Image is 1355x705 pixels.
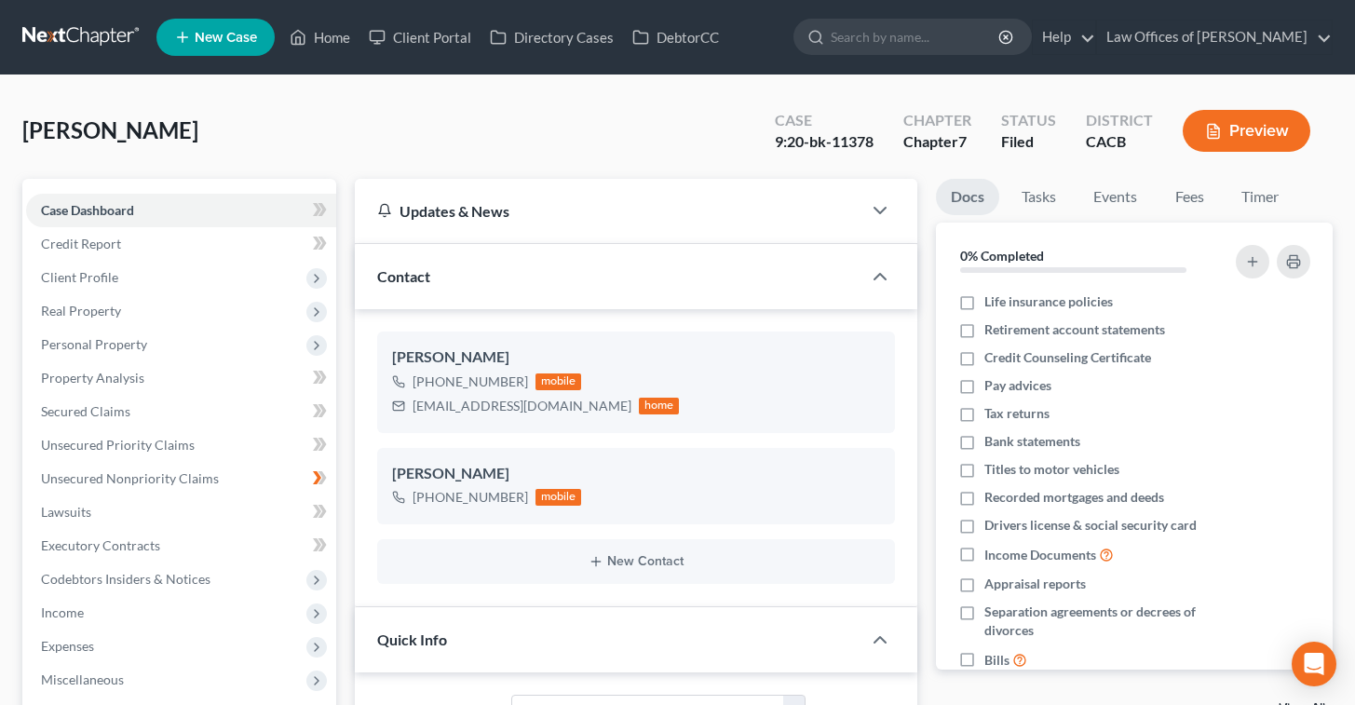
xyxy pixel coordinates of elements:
a: Help [1033,20,1095,54]
div: Status [1001,110,1056,131]
div: Case [775,110,874,131]
div: 9:20-bk-11378 [775,131,874,153]
span: Pay advices [984,376,1051,395]
span: Credit Report [41,236,121,251]
div: CACB [1086,131,1153,153]
div: Updates & News [377,201,839,221]
a: Fees [1159,179,1219,215]
span: Income Documents [984,546,1096,564]
span: Quick Info [377,630,447,648]
span: Real Property [41,303,121,319]
a: Timer [1226,179,1294,215]
div: Chapter [903,131,971,153]
div: [PHONE_NUMBER] [413,373,528,391]
span: Unsecured Priority Claims [41,437,195,453]
div: [PERSON_NAME] [392,346,880,369]
span: Bank statements [984,432,1080,451]
div: mobile [535,373,582,390]
button: Preview [1183,110,1310,152]
span: Bills [984,651,1009,670]
span: Secured Claims [41,403,130,419]
span: Income [41,604,84,620]
span: Lawsuits [41,504,91,520]
a: Lawsuits [26,495,336,529]
a: Case Dashboard [26,194,336,227]
span: Titles to motor vehicles [984,460,1119,479]
div: Chapter [903,110,971,131]
div: home [639,398,680,414]
span: Executory Contracts [41,537,160,553]
div: Open Intercom Messenger [1292,642,1336,686]
span: [PERSON_NAME] [22,116,198,143]
div: [PERSON_NAME] [392,463,880,485]
span: Recorded mortgages and deeds [984,488,1164,507]
a: Credit Report [26,227,336,261]
span: Life insurance policies [984,292,1113,311]
a: Home [280,20,359,54]
a: DebtorCC [623,20,728,54]
div: [PHONE_NUMBER] [413,488,528,507]
div: mobile [535,489,582,506]
span: Contact [377,267,430,285]
a: Law Offices of [PERSON_NAME] [1097,20,1332,54]
span: Tax returns [984,404,1050,423]
a: Docs [936,179,999,215]
span: Appraisal reports [984,575,1086,593]
span: Separation agreements or decrees of divorces [984,603,1217,640]
span: Retirement account statements [984,320,1165,339]
a: Unsecured Nonpriority Claims [26,462,336,495]
button: New Contact [392,554,880,569]
a: Secured Claims [26,395,336,428]
span: Drivers license & social security card [984,516,1197,535]
div: Filed [1001,131,1056,153]
div: District [1086,110,1153,131]
strong: 0% Completed [960,248,1044,264]
span: Client Profile [41,269,118,285]
span: Property Analysis [41,370,144,386]
span: Codebtors Insiders & Notices [41,571,210,587]
a: Executory Contracts [26,529,336,563]
a: Tasks [1007,179,1071,215]
a: Client Portal [359,20,481,54]
span: Personal Property [41,336,147,352]
div: [EMAIL_ADDRESS][DOMAIN_NAME] [413,397,631,415]
a: Events [1078,179,1152,215]
span: Credit Counseling Certificate [984,348,1151,367]
span: Miscellaneous [41,671,124,687]
span: Expenses [41,638,94,654]
a: Property Analysis [26,361,336,395]
a: Unsecured Priority Claims [26,428,336,462]
span: Unsecured Nonpriority Claims [41,470,219,486]
a: Directory Cases [481,20,623,54]
span: 7 [958,132,967,150]
span: Case Dashboard [41,202,134,218]
span: New Case [195,31,257,45]
input: Search by name... [831,20,1001,54]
